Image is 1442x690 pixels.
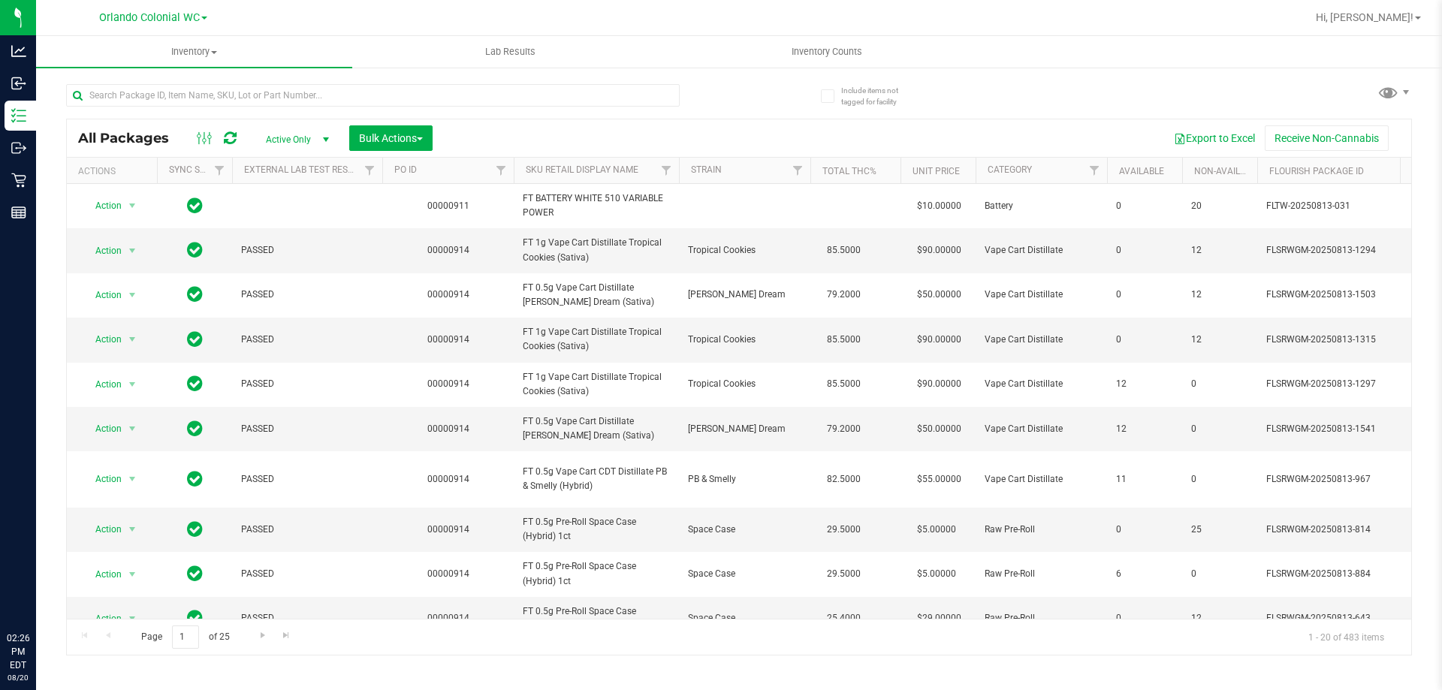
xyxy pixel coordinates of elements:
span: select [123,374,142,395]
span: Tropical Cookies [688,243,801,258]
a: Filter [357,158,382,183]
span: 12 [1191,611,1248,625]
span: Vape Cart Distillate [985,333,1098,347]
a: Go to the next page [252,625,273,646]
span: PASSED [241,611,373,625]
span: Orlando Colonial WC [99,11,200,24]
span: FT 1g Vape Cart Distillate Tropical Cookies (Sativa) [523,325,670,354]
span: FLTW-20250813-031 [1266,199,1413,213]
span: $90.00000 [910,373,969,395]
span: FT 0.5g Pre-Roll Space Case (Hybrid) 1ct [523,559,670,588]
span: In Sync [187,469,203,490]
span: select [123,418,142,439]
a: Total THC% [822,166,876,176]
span: 12 [1116,377,1173,391]
a: 00000914 [427,613,469,623]
span: 11 [1116,472,1173,487]
span: 29.5000 [819,519,868,541]
inline-svg: Inventory [11,108,26,123]
a: Strain [691,164,722,175]
span: FT 0.5g Pre-Roll Space Case (Hybrid) 5ct [523,604,670,633]
span: 85.5000 [819,373,868,395]
span: PASSED [241,377,373,391]
input: 1 [172,625,199,649]
span: PASSED [241,523,373,537]
span: $55.00000 [910,469,969,490]
span: Action [82,195,122,216]
span: select [123,285,142,306]
span: Inventory [36,45,352,59]
span: 0 [1116,288,1173,302]
span: Action [82,608,122,629]
span: Space Case [688,523,801,537]
a: 00000914 [427,524,469,535]
a: 00000914 [427,474,469,484]
div: Actions [78,166,151,176]
span: select [123,329,142,350]
a: 00000914 [427,568,469,579]
span: FLSRWGM-20250813-884 [1266,567,1413,581]
span: 0 [1191,567,1248,581]
span: $90.00000 [910,329,969,351]
a: Filter [489,158,514,183]
inline-svg: Outbound [11,140,26,155]
iframe: Resource center [15,570,60,615]
a: 00000914 [427,245,469,255]
span: Vape Cart Distillate [985,472,1098,487]
span: Action [82,564,122,585]
span: 1 - 20 of 483 items [1296,625,1396,648]
span: FT BATTERY WHITE 510 VARIABLE POWER [523,191,670,220]
a: Filter [654,158,679,183]
p: 02:26 PM EDT [7,631,29,672]
span: $29.00000 [910,607,969,629]
span: Lab Results [465,45,556,59]
a: SKU Retail Display Name [526,164,638,175]
span: select [123,195,142,216]
span: 85.5000 [819,329,868,351]
span: Hi, [PERSON_NAME]! [1316,11,1413,23]
span: Raw Pre-Roll [985,611,1098,625]
span: Vape Cart Distillate [985,288,1098,302]
inline-svg: Retail [11,173,26,188]
span: FT 1g Vape Cart Distillate Tropical Cookies (Sativa) [523,236,670,264]
span: PASSED [241,422,373,436]
a: Non-Available [1194,166,1261,176]
span: Space Case [688,567,801,581]
a: 00000914 [427,334,469,345]
span: Vape Cart Distillate [985,377,1098,391]
span: In Sync [187,563,203,584]
span: [PERSON_NAME] Dream [688,288,801,302]
span: In Sync [187,418,203,439]
span: select [123,240,142,261]
span: Raw Pre-Roll [985,523,1098,537]
span: 29.5000 [819,563,868,585]
span: Action [82,374,122,395]
span: Vape Cart Distillate [985,243,1098,258]
span: 82.5000 [819,469,868,490]
span: 12 [1191,288,1248,302]
a: External Lab Test Result [244,164,362,175]
span: Page of 25 [128,625,242,649]
span: 20 [1191,199,1248,213]
span: FLSRWGM-20250813-814 [1266,523,1413,537]
span: FLSRWGM-20250813-643 [1266,611,1413,625]
span: In Sync [187,329,203,350]
span: FLSRWGM-20250813-1541 [1266,422,1413,436]
span: 25 [1191,523,1248,537]
span: In Sync [187,195,203,216]
span: select [123,608,142,629]
a: 00000914 [427,378,469,389]
input: Search Package ID, Item Name, SKU, Lot or Part Number... [66,84,680,107]
span: Tropical Cookies [688,333,801,347]
a: Unit Price [913,166,960,176]
span: FLSRWGM-20250813-1294 [1266,243,1413,258]
span: $50.00000 [910,418,969,440]
span: 79.2000 [819,418,868,440]
span: $50.00000 [910,284,969,306]
span: $5.00000 [910,563,964,585]
p: 08/20 [7,672,29,683]
span: FT 0.5g Pre-Roll Space Case (Hybrid) 1ct [523,515,670,544]
a: 00000914 [427,423,469,434]
span: PASSED [241,288,373,302]
span: FLSRWGM-20250813-1315 [1266,333,1413,347]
